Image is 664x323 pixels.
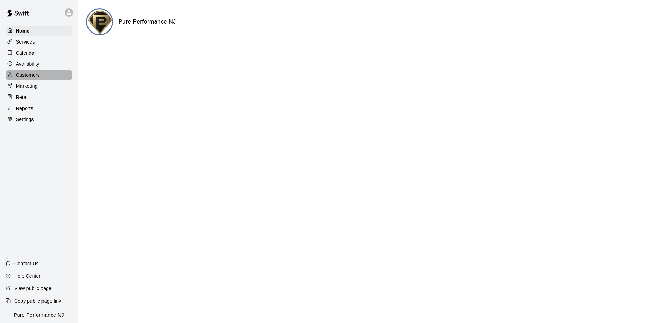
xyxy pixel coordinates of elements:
a: Marketing [6,81,72,91]
p: Pure Performance NJ [14,312,64,319]
a: Reports [6,103,72,113]
p: Settings [16,116,34,123]
h6: Pure Performance NJ [119,17,176,26]
img: Pure Performance NJ logo [87,9,113,35]
a: Home [6,26,72,36]
a: Settings [6,114,72,124]
p: Retail [16,94,29,101]
p: Marketing [16,83,38,90]
a: Retail [6,92,72,102]
a: Services [6,37,72,47]
a: Calendar [6,48,72,58]
a: Customers [6,70,72,80]
p: Copy public page link [14,297,61,304]
p: Customers [16,72,40,79]
p: Services [16,38,35,45]
p: View public page [14,285,52,292]
p: Home [16,27,30,34]
p: Contact Us [14,260,39,267]
p: Help Center [14,273,40,279]
a: Availability [6,59,72,69]
p: Availability [16,61,39,67]
p: Calendar [16,49,36,56]
p: Reports [16,105,33,112]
